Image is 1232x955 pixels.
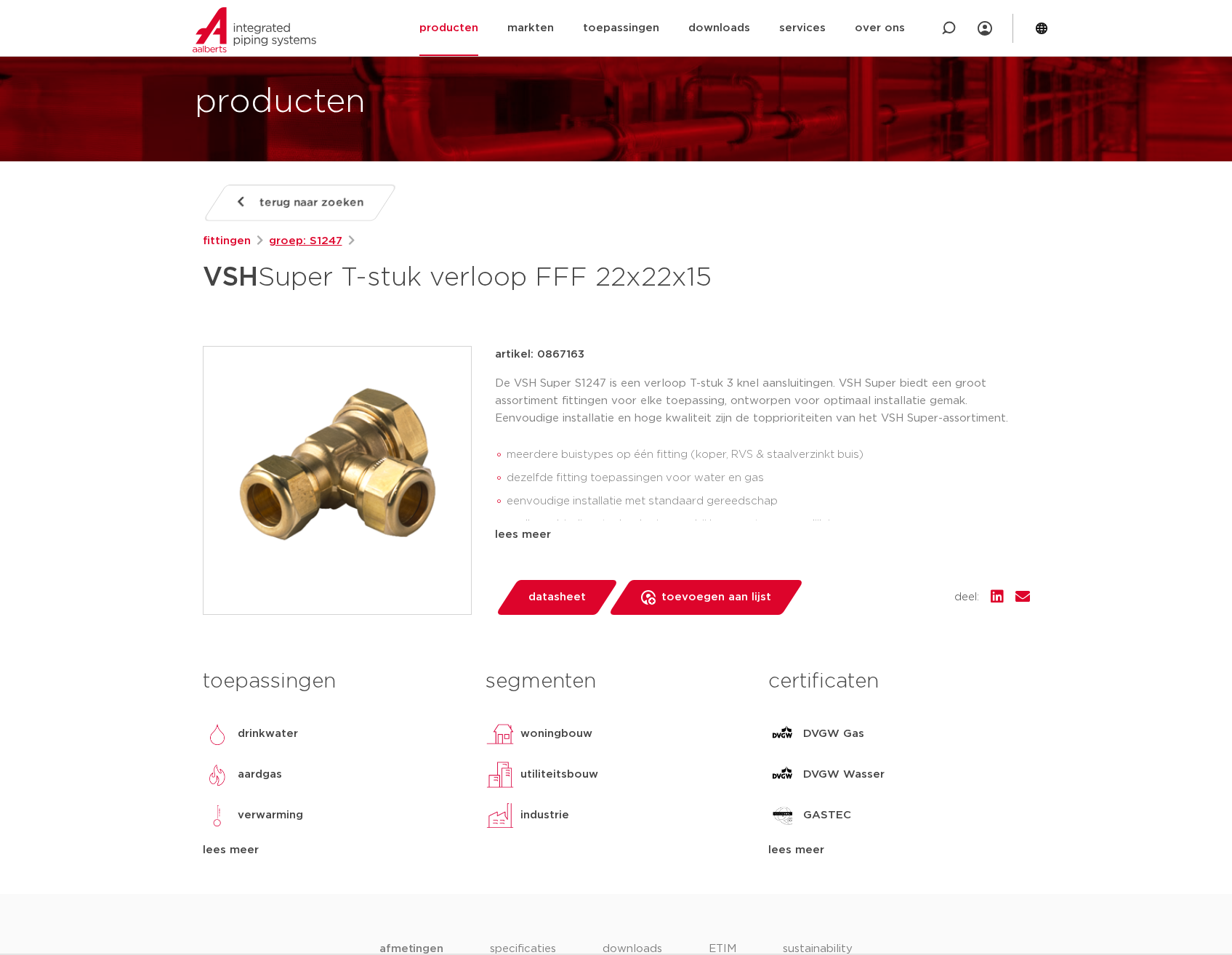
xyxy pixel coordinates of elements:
[238,725,298,743] p: drinkwater
[520,807,569,824] p: industrie
[528,586,586,609] span: datasheet
[768,760,797,789] img: DVGW Wasser
[486,801,515,830] img: industrie
[507,467,1030,490] li: dezelfde fitting toepassingen voor water en gas
[195,79,366,126] h1: producten
[238,766,282,783] p: aardgas
[768,842,1029,859] div: lees meer
[204,347,471,614] img: Product Image for VSH Super T-stuk verloop FFF 22x22x15
[954,589,979,606] span: deel:
[203,720,232,749] img: drinkwater
[203,233,251,250] a: fittingen
[507,513,1030,536] li: snelle verbindingstechnologie waarbij her-montage mogelijk is
[520,725,592,743] p: woningbouw
[520,766,598,783] p: utiliteitsbouw
[978,12,992,44] div: my IPS
[803,725,864,743] p: DVGW Gas
[495,526,1030,544] div: lees meer
[486,720,515,749] img: woningbouw
[203,842,464,859] div: lees meer
[486,760,515,789] img: utiliteitsbouw
[495,375,1030,427] p: De VSH Super S1247 is een verloop T-stuk 3 knel aansluitingen. VSH Super biedt een groot assortim...
[203,256,749,299] h1: Super T-stuk verloop FFF 22x22x15
[507,443,1030,467] li: meerdere buistypes op één fitting (koper, RVS & staalverzinkt buis)
[203,760,232,789] img: aardgas
[486,667,746,696] h3: segmenten
[495,346,584,363] p: artikel: 0867163
[661,586,771,609] span: toevoegen aan lijst
[768,667,1029,696] h3: certificaten
[495,580,619,615] a: datasheet
[803,766,885,783] p: DVGW Wasser
[768,720,797,749] img: DVGW Gas
[203,667,464,696] h3: toepassingen
[269,233,342,250] a: groep: S1247
[238,807,303,824] p: verwarming
[202,185,397,221] a: terug naar zoeken
[803,807,851,824] p: GASTEC
[259,191,363,214] span: terug naar zoeken
[203,801,232,830] img: verwarming
[768,801,797,830] img: GASTEC
[203,265,258,291] strong: VSH
[507,490,1030,513] li: eenvoudige installatie met standaard gereedschap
